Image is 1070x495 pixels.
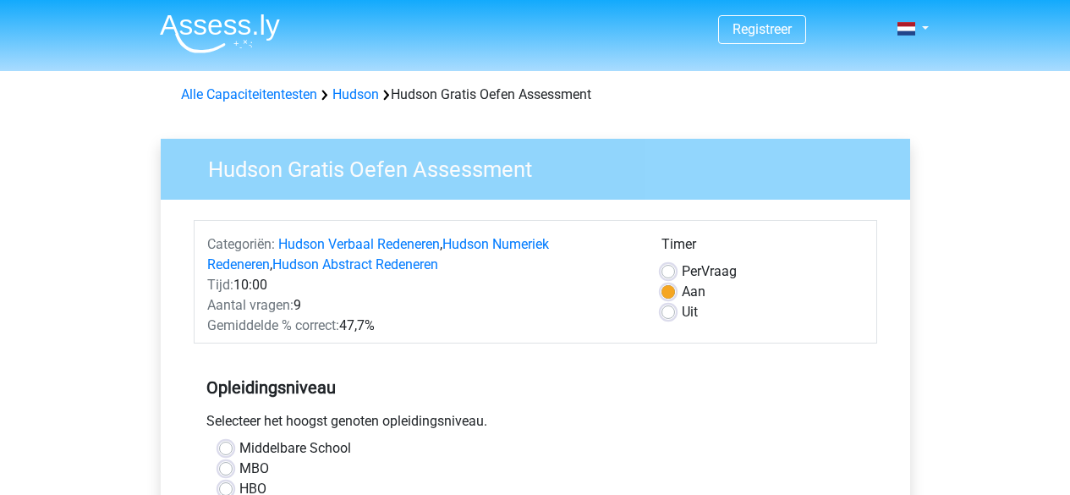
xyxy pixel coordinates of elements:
div: , , [195,234,649,275]
h5: Opleidingsniveau [206,371,864,404]
div: 10:00 [195,275,649,295]
div: Selecteer het hoogst genoten opleidingsniveau. [194,411,877,438]
h3: Hudson Gratis Oefen Assessment [188,150,897,183]
a: Hudson [332,86,379,102]
label: MBO [239,459,269,479]
span: Per [682,263,701,279]
a: Hudson Verbaal Redeneren [278,236,440,252]
a: Registreer [733,21,792,37]
a: Hudson Numeriek Redeneren [207,236,549,272]
a: Hudson Abstract Redeneren [272,256,438,272]
div: 47,7% [195,316,649,336]
span: Gemiddelde % correct: [207,317,339,333]
span: Aantal vragen: [207,297,294,313]
span: Tijd: [207,277,233,293]
div: Timer [661,234,864,261]
label: Uit [682,302,698,322]
label: Middelbare School [239,438,351,459]
a: Alle Capaciteitentesten [181,86,317,102]
label: Vraag [682,261,737,282]
label: Aan [682,282,705,302]
img: Assessly [160,14,280,53]
span: Categoriën: [207,236,275,252]
div: Hudson Gratis Oefen Assessment [174,85,897,105]
div: 9 [195,295,649,316]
